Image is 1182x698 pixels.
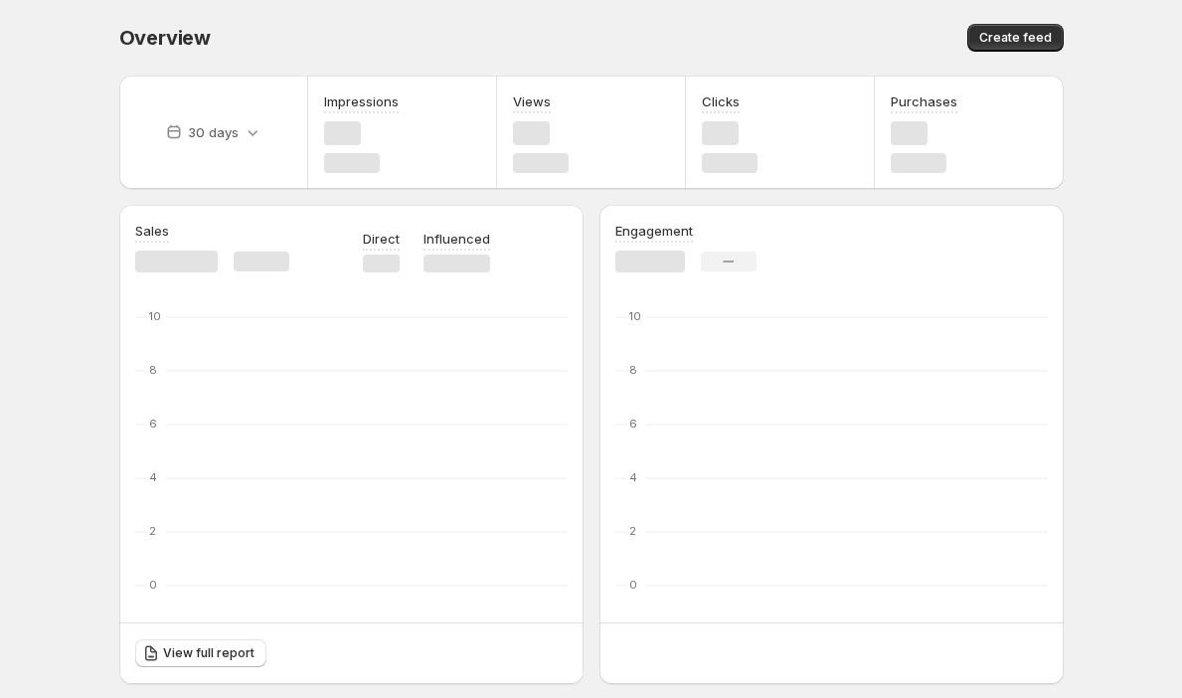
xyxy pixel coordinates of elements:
p: 30 days [188,122,239,142]
button: Create feed [967,24,1064,52]
text: 8 [629,363,637,377]
h3: Clicks [702,91,740,111]
text: 4 [149,470,157,484]
h3: Impressions [324,91,399,111]
text: 6 [149,417,157,431]
h3: Sales [135,221,169,241]
text: 6 [629,417,637,431]
text: 10 [629,309,641,323]
span: Overview [119,26,211,50]
span: View full report [163,645,254,661]
text: 10 [149,309,161,323]
text: 0 [629,578,637,592]
text: 0 [149,578,157,592]
h3: Engagement [615,221,693,241]
h3: Views [513,91,551,111]
span: Create feed [979,30,1052,46]
h3: Purchases [891,91,957,111]
text: 4 [629,470,637,484]
text: 2 [629,524,636,538]
text: 2 [149,524,156,538]
text: 8 [149,363,157,377]
a: View full report [135,639,266,667]
p: Direct [363,229,400,249]
p: Influenced [423,229,490,249]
